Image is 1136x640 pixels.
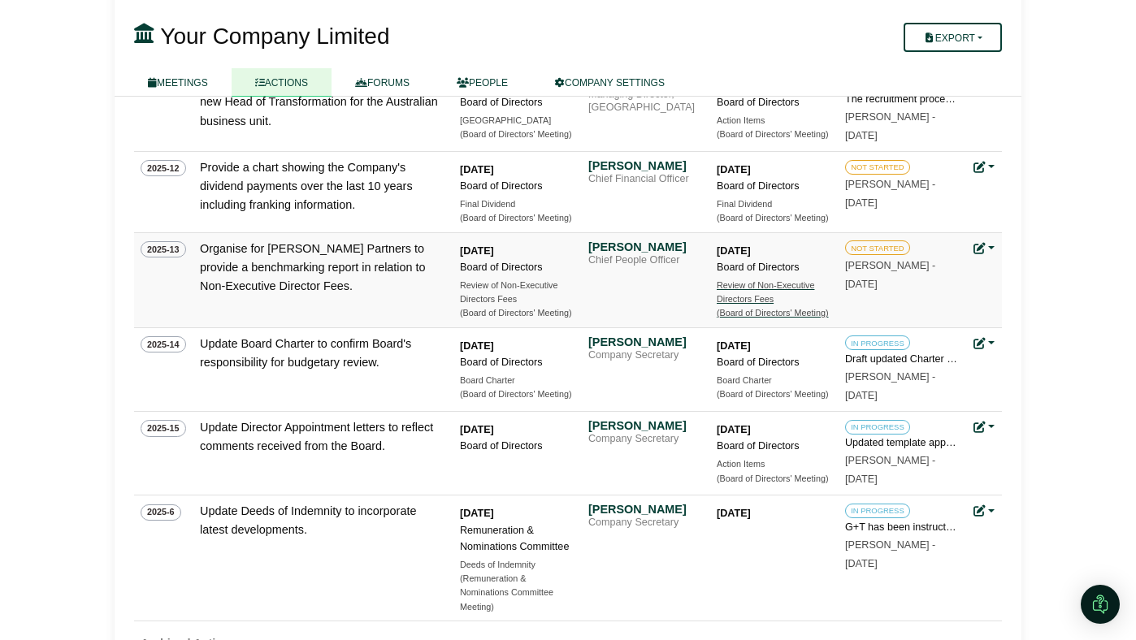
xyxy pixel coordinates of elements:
a: Action Items (Board of Directors' Meeting) [717,114,830,142]
span: 2025-12 [141,160,186,176]
div: (Remuneration & Nominations Committee Meeting) [460,572,574,614]
span: IN PROGRESS [845,504,910,518]
div: [PERSON_NAME] [588,158,702,173]
div: Board of Directors [460,178,574,194]
div: Final Dividend [460,197,574,211]
div: Board Charter [717,374,830,387]
div: (Board of Directors' Meeting) [460,128,574,141]
small: [PERSON_NAME] - [845,371,935,401]
div: (Board of Directors' Meeting) [460,387,574,401]
a: Deeds of Indemnity (Remuneration & Nominations Committee Meeting) [460,558,574,614]
div: Board of Directors [460,438,574,454]
div: Update Deeds of Indemnity to incorporate latest developments. [200,502,444,539]
small: [PERSON_NAME] - [845,179,935,209]
a: Review of Non-Executive Directors Fees (Board of Directors' Meeting) [460,279,574,321]
button: Export [904,23,1002,52]
div: Board of Directors [460,259,574,275]
div: [DATE] [717,338,830,354]
a: Final Dividend (Board of Directors' Meeting) [460,197,574,226]
span: [DATE] [845,130,878,141]
a: Board Charter (Board of Directors' Meeting) [460,374,574,402]
div: Update Director Appointment letters to reflect comments received from the Board. [200,418,444,456]
div: Managing Director, [GEOGRAPHIC_DATA] [588,89,702,114]
a: Action Items (Board of Directors' Meeting) [717,457,830,486]
div: [DATE] [717,243,830,259]
a: MEETINGS [124,68,232,97]
span: Your Company Limited [160,24,389,49]
div: [DATE] [460,338,574,354]
div: Organise for [PERSON_NAME] Partners to provide a benchmarking report in relation to Non-Executive... [200,240,444,296]
div: [DATE] [717,505,830,521]
div: Board Charter [460,374,574,387]
div: Company Secretary [588,433,702,446]
a: [GEOGRAPHIC_DATA] (Board of Directors' Meeting) [460,114,574,142]
div: G+T has been instructed to prepare updated Deeds of Indemnity. [845,519,959,535]
div: [GEOGRAPHIC_DATA] [460,114,574,128]
div: Deeds of Indemnity [460,558,574,572]
div: (Board of Directors' Meeting) [717,387,830,401]
div: (Board of Directors' Meeting) [460,306,574,320]
small: [PERSON_NAME] - [845,111,935,141]
div: (Board of Directors' Meeting) [717,472,830,486]
div: Board of Directors [717,354,830,370]
a: Board Charter (Board of Directors' Meeting) [717,374,830,402]
span: 2025-15 [141,420,186,436]
small: [PERSON_NAME] - [845,455,935,485]
div: [DATE] [460,162,574,178]
span: [DATE] [845,197,878,209]
div: Board of Directors [717,178,830,194]
div: Board of Directors [460,354,574,370]
span: 2025-14 [141,336,186,352]
span: IN PROGRESS [845,420,910,435]
a: ACTIONS [232,68,332,97]
span: [DATE] [845,558,878,569]
div: Final Dividend [717,197,830,211]
div: [DATE] [717,422,830,438]
div: Company Secretary [588,517,702,530]
small: [PERSON_NAME] - [845,260,935,290]
div: [DATE] [460,505,574,521]
div: Review of Non-Executive Directors Fees [460,279,574,307]
div: Draft updated Charter provided to the Chair for review and comment. [845,351,959,367]
div: Remuneration & Nominations Committee [460,522,574,555]
a: FORUMS [332,68,433,97]
div: [DATE] [717,162,830,178]
div: [PERSON_NAME] [588,335,702,349]
div: Provide a chart showing the Company's dividend payments over the last 10 years including franking... [200,158,444,214]
a: Final Dividend (Board of Directors' Meeting) [717,197,830,226]
span: NOT STARTED [845,160,910,175]
span: [DATE] [845,279,878,290]
div: [PERSON_NAME] [588,502,702,517]
div: (Board of Directors' Meeting) [717,211,830,225]
div: Provide an update on the recruitment of the new Head of Transformation for the Australian busines... [200,74,444,130]
span: [DATE] [845,474,878,485]
div: Review of Non-Executive Directors Fees [717,279,830,307]
a: Review of Non-Executive Directors Fees (Board of Directors' Meeting) [717,279,830,321]
div: [PERSON_NAME] [588,240,702,254]
div: [DATE] [460,422,574,438]
div: Action Items [717,114,830,128]
div: (Board of Directors' Meeting) [460,211,574,225]
a: COMPANY SETTINGS [531,68,688,97]
div: [PERSON_NAME] [588,418,702,433]
div: [DATE] [460,243,574,259]
a: PEOPLE [433,68,531,97]
div: The recruitment process is well progressed with a shortlist of candidates to be interviewed in ea... [845,91,959,107]
div: Board of Directors [460,94,574,110]
span: IN PROGRESS [845,335,910,350]
span: 2025-6 [141,504,181,521]
div: Update Board Charter to confirm Board's responsibility for budgetary review. [200,335,444,372]
div: Updated template appointment letters have been provided to the Chair for review. [845,435,959,451]
small: [PERSON_NAME] - [845,539,935,569]
div: Board of Directors [717,259,830,275]
div: Board of Directors [717,438,830,454]
div: Action Items [717,457,830,471]
div: (Board of Directors' Meeting) [717,306,830,320]
span: 2025-13 [141,241,186,257]
div: Chief Financial Officer [588,173,702,186]
span: NOT STARTED [845,240,910,255]
div: Company Secretary [588,349,702,362]
div: Chief People Officer [588,254,702,267]
span: [DATE] [845,390,878,401]
div: Open Intercom Messenger [1081,585,1120,624]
